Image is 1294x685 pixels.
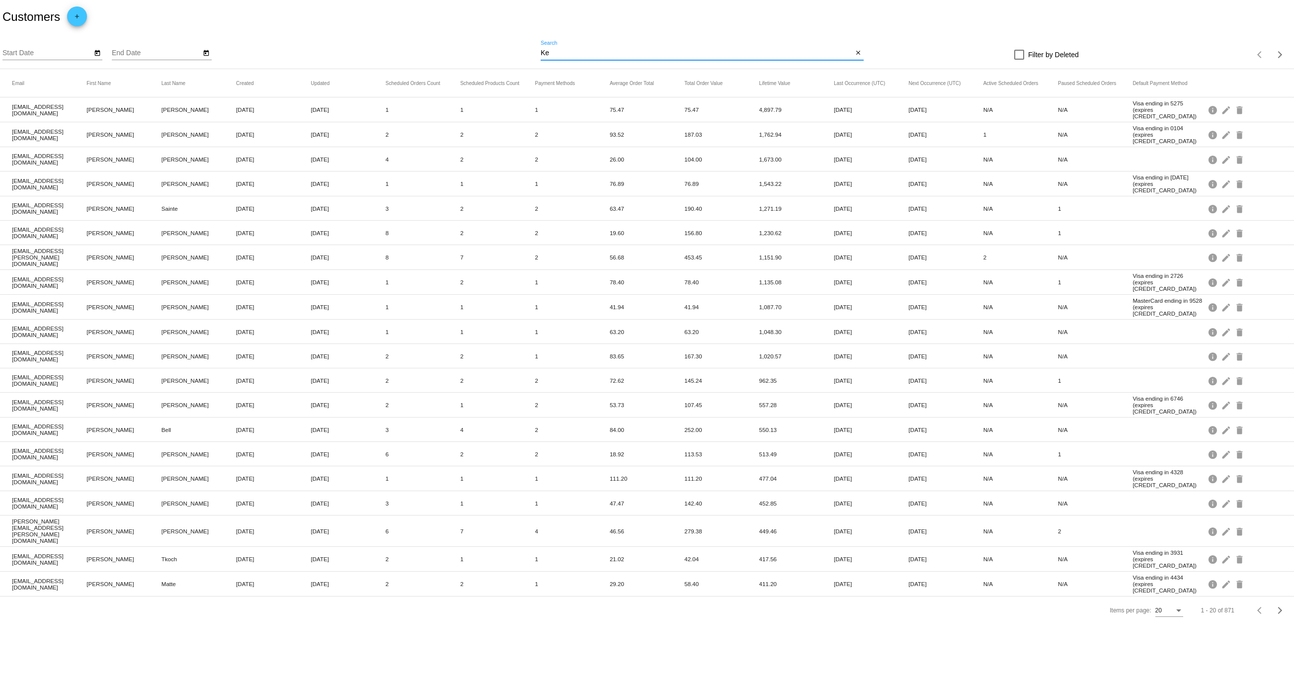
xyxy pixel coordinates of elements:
[1058,350,1132,362] mat-cell: N/A
[386,424,460,435] mat-cell: 3
[855,49,862,57] mat-icon: close
[908,178,983,189] mat-cell: [DATE]
[610,301,684,313] mat-cell: 41.94
[1234,299,1246,315] mat-icon: delete
[834,276,908,288] mat-cell: [DATE]
[311,326,385,338] mat-cell: [DATE]
[684,252,759,263] mat-cell: 453.45
[1234,250,1246,265] mat-icon: delete
[1058,375,1132,386] mat-cell: 1
[386,375,460,386] mat-cell: 2
[12,126,86,144] mat-cell: [EMAIL_ADDRESS][DOMAIN_NAME]
[236,399,311,411] mat-cell: [DATE]
[1058,227,1132,239] mat-cell: 1
[1221,348,1233,364] mat-icon: edit
[236,80,254,86] button: Change sorting for CreatedUtc
[684,301,759,313] mat-cell: 41.94
[610,326,684,338] mat-cell: 63.20
[535,350,610,362] mat-cell: 1
[834,399,908,411] mat-cell: [DATE]
[983,350,1058,362] mat-cell: N/A
[1208,176,1219,191] mat-icon: info
[759,129,834,140] mat-cell: 1,762.94
[1058,326,1132,338] mat-cell: N/A
[86,301,161,313] mat-cell: [PERSON_NAME]
[1234,225,1246,241] mat-icon: delete
[908,424,983,435] mat-cell: [DATE]
[908,154,983,165] mat-cell: [DATE]
[759,104,834,115] mat-cell: 4,897.79
[86,252,161,263] mat-cell: [PERSON_NAME]
[311,178,385,189] mat-cell: [DATE]
[1132,295,1207,319] mat-cell: MasterCard ending in 9528 (expires [CREDIT_CARD_DATA])
[983,129,1058,140] mat-cell: 1
[92,47,102,58] button: Open calendar
[386,252,460,263] mat-cell: 8
[311,424,385,435] mat-cell: [DATE]
[460,252,535,263] mat-cell: 7
[1132,122,1207,147] mat-cell: Visa ending in 0104 (expires [CREDIT_CARD_DATA])
[162,252,236,263] mat-cell: [PERSON_NAME]
[1221,152,1233,167] mat-icon: edit
[684,350,759,362] mat-cell: 167.30
[983,203,1058,214] mat-cell: N/A
[460,448,535,460] mat-cell: 2
[311,154,385,165] mat-cell: [DATE]
[311,301,385,313] mat-cell: [DATE]
[1208,299,1219,315] mat-icon: info
[1221,225,1233,241] mat-icon: edit
[908,326,983,338] mat-cell: [DATE]
[1234,201,1246,216] mat-icon: delete
[71,13,83,25] mat-icon: add
[1208,225,1219,241] mat-icon: info
[1208,274,1219,290] mat-icon: info
[1208,324,1219,340] mat-icon: info
[311,203,385,214] mat-cell: [DATE]
[386,350,460,362] mat-cell: 2
[162,276,236,288] mat-cell: [PERSON_NAME]
[1208,373,1219,388] mat-icon: info
[12,298,86,316] mat-cell: [EMAIL_ADDRESS][DOMAIN_NAME]
[759,276,834,288] mat-cell: 1,135.08
[834,203,908,214] mat-cell: [DATE]
[535,227,610,239] mat-cell: 2
[236,375,311,386] mat-cell: [DATE]
[12,396,86,414] mat-cell: [EMAIL_ADDRESS][DOMAIN_NAME]
[610,80,654,86] button: Change sorting for AverageScheduledOrderTotal
[834,252,908,263] mat-cell: [DATE]
[1234,324,1246,340] mat-icon: delete
[86,129,161,140] mat-cell: [PERSON_NAME]
[908,203,983,214] mat-cell: [DATE]
[684,178,759,189] mat-cell: 76.89
[535,301,610,313] mat-cell: 1
[236,350,311,362] mat-cell: [DATE]
[834,326,908,338] mat-cell: [DATE]
[684,154,759,165] mat-cell: 104.00
[311,227,385,239] mat-cell: [DATE]
[759,350,834,362] mat-cell: 1,020.57
[236,129,311,140] mat-cell: [DATE]
[535,178,610,189] mat-cell: 1
[759,375,834,386] mat-cell: 962.35
[1208,152,1219,167] mat-icon: info
[460,350,535,362] mat-cell: 2
[12,150,86,168] mat-cell: [EMAIL_ADDRESS][DOMAIN_NAME]
[12,347,86,365] mat-cell: [EMAIL_ADDRESS][DOMAIN_NAME]
[386,448,460,460] mat-cell: 6
[1234,176,1246,191] mat-icon: delete
[86,448,161,460] mat-cell: [PERSON_NAME]
[1221,397,1233,413] mat-icon: edit
[1058,399,1132,411] mat-cell: N/A
[684,129,759,140] mat-cell: 187.03
[535,448,610,460] mat-cell: 2
[162,399,236,411] mat-cell: [PERSON_NAME]
[983,252,1058,263] mat-cell: 2
[162,227,236,239] mat-cell: [PERSON_NAME]
[684,227,759,239] mat-cell: 156.80
[535,80,575,86] button: Change sorting for PaymentMethodsCount
[610,129,684,140] mat-cell: 93.52
[535,104,610,115] mat-cell: 1
[1208,127,1219,142] mat-icon: info
[460,154,535,165] mat-cell: 2
[1270,45,1290,65] button: Next page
